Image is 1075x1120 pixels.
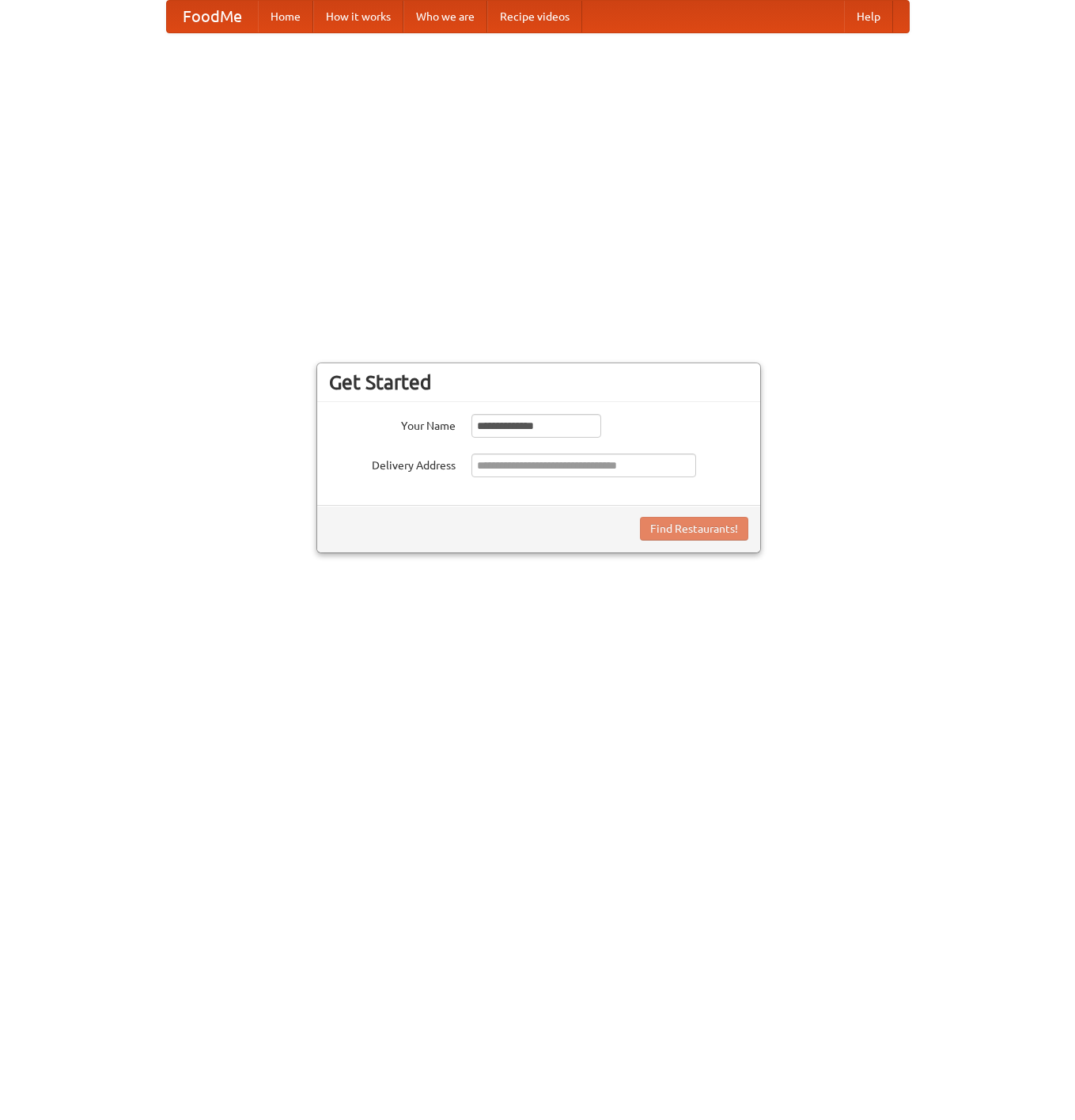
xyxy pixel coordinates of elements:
a: Who we are [403,1,487,32]
a: How it works [313,1,403,32]
label: Delivery Address [329,454,456,473]
label: Your Name [329,414,456,434]
a: FoodMe [167,1,258,32]
h3: Get Started [329,370,748,394]
a: Recipe videos [487,1,582,32]
a: Home [258,1,313,32]
a: Help [844,1,893,32]
button: Find Restaurants! [640,517,748,541]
